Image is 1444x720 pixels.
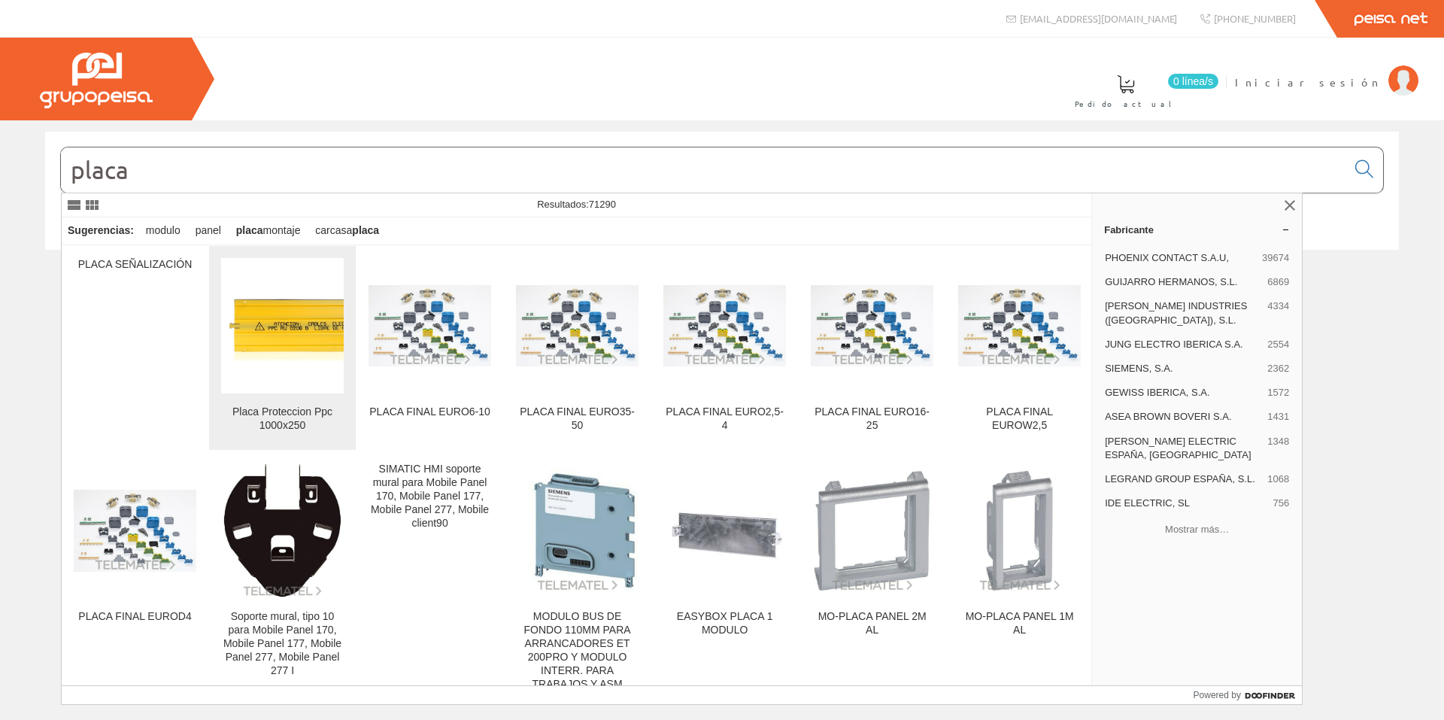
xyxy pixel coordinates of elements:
[1105,251,1256,265] span: PHOENIX CONTACT S.A.U,
[958,610,1081,637] div: MO-PLACA PANEL 1M AL
[516,285,639,367] img: PLACA FINAL EURO35-50
[74,490,196,572] img: PLACA FINAL EUROD4
[209,246,356,450] a: Placa Proteccion Ppc 1000x250 Placa Proteccion Ppc 1000x250
[369,463,491,530] div: SIMATIC HMI soporte mural para Mobile Panel 170, Mobile Panel 177, Mobile Panel 277, Mobile client90
[356,246,503,450] a: PLACA FINAL EURO6-10 PLACA FINAL EURO6-10
[61,147,1346,193] input: Buscar...
[62,246,208,450] a: PLACA SEÑALIZACIÓN
[221,290,344,361] img: Placa Proteccion Ppc 1000x250
[1168,74,1218,89] span: 0 línea/s
[1267,362,1289,375] span: 2362
[1267,299,1289,327] span: 4334
[1075,96,1177,111] span: Pedido actual
[1105,410,1261,424] span: ASEA BROWN BOVERI S.A.
[369,285,491,367] img: PLACA FINAL EURO6-10
[1098,517,1296,542] button: Mostrar más…
[958,469,1081,592] img: MO-PLACA PANEL 1M AL
[140,217,187,245] div: modulo
[1267,410,1289,424] span: 1431
[1105,386,1261,399] span: GEWISS IBERICA, S.A.
[1235,62,1418,77] a: Iniciar sesión
[799,246,945,450] a: PLACA FINAL EURO16-25 PLACA FINAL EURO16-25
[1105,472,1261,486] span: LEGRAND GROUP ESPAÑA, S.L.
[504,246,651,450] a: PLACA FINAL EURO35-50 PLACA FINAL EURO35-50
[1194,686,1303,704] a: Powered by
[1105,299,1261,327] span: [PERSON_NAME] INDUSTRIES ([GEOGRAPHIC_DATA]), S.L.
[663,406,786,433] div: PLACA FINAL EURO2,5-4
[811,406,933,433] div: PLACA FINAL EURO16-25
[309,217,385,245] div: carcasa
[1235,74,1381,90] span: Iniciar sesión
[369,406,491,419] div: PLACA FINAL EURO6-10
[236,224,263,236] strong: placa
[663,469,786,592] img: EASYBOX PLACA 1 MODULO
[1267,472,1289,486] span: 1068
[811,610,933,637] div: MO-PLACA PANEL 2M AL
[1267,435,1289,462] span: 1348
[1194,688,1241,702] span: Powered by
[1105,362,1261,375] span: SIEMENS, S.A.
[589,199,616,210] span: 71290
[958,285,1081,367] img: PLACA FINAL EUROW2,5
[190,217,227,245] div: panel
[537,199,616,210] span: Resultados:
[516,469,639,592] img: MODULO BUS DE FONDO 110MM PARA ARRANCADORES ET 200PRO Y MODULO INTERR. PARA TRABAJOS Y ASM MODULO DE
[516,406,639,433] div: PLACA FINAL EURO35-50
[811,469,933,592] img: MO-PLACA PANEL 2M AL
[74,258,196,272] div: PLACA SEÑALIZACIÓN
[1267,275,1289,289] span: 6869
[1105,435,1261,462] span: [PERSON_NAME] ELECTRIC ESPAÑA, [GEOGRAPHIC_DATA]
[1105,275,1261,289] span: GUIJARRO HERMANOS, S.L.
[946,246,1093,450] a: PLACA FINAL EUROW2,5 PLACA FINAL EUROW2,5
[221,406,344,433] div: Placa Proteccion Ppc 1000x250
[221,610,344,678] div: Soporte mural, tipo 10 para Mobile Panel 170, Mobile Panel 177, Mobile Panel 277, Mobile Panel 277 I
[1267,338,1289,351] span: 2554
[352,224,379,236] strong: placa
[45,269,1399,281] div: © Grupo Peisa
[663,285,786,367] img: PLACA FINAL EURO2,5-4
[62,220,137,242] div: Sugerencias:
[223,463,342,598] img: Soporte mural, tipo 10 para Mobile Panel 170, Mobile Panel 177, Mobile Panel 277, Mobile Panel 277 I
[1105,497,1267,510] span: IDE ELECTRIC, SL
[651,246,798,450] a: PLACA FINAL EURO2,5-4 PLACA FINAL EURO2,5-4
[1092,217,1302,242] a: Fabricante
[230,217,307,245] div: montaje
[811,285,933,367] img: PLACA FINAL EURO16-25
[1105,338,1261,351] span: JUNG ELECTRO IBERICA S.A.
[1267,386,1289,399] span: 1572
[663,610,786,637] div: EASYBOX PLACA 1 MODULO
[1273,497,1289,510] span: 756
[1214,12,1296,25] span: [PHONE_NUMBER]
[958,406,1081,433] div: PLACA FINAL EUROW2,5
[1262,251,1289,265] span: 39674
[516,610,639,705] div: MODULO BUS DE FONDO 110MM PARA ARRANCADORES ET 200PRO Y MODULO INTERR. PARA TRABAJOS Y ASM MODULO DE
[74,610,196,624] div: PLACA FINAL EUROD4
[1020,12,1177,25] span: [EMAIL_ADDRESS][DOMAIN_NAME]
[40,53,153,108] img: Grupo Peisa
